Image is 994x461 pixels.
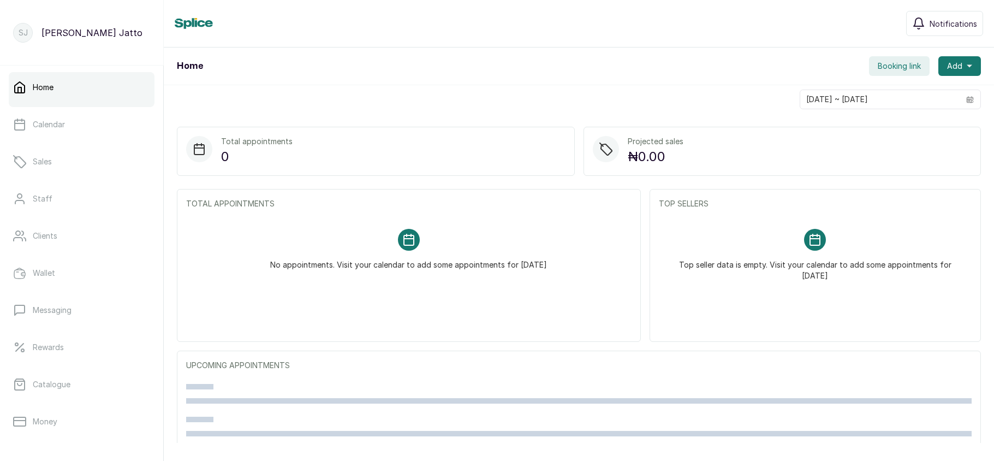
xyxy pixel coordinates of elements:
a: Staff [9,184,154,214]
p: [PERSON_NAME] Jatto [41,26,142,39]
p: No appointments. Visit your calendar to add some appointments for [DATE] [270,251,547,270]
p: Calendar [33,119,65,130]
a: Home [9,72,154,103]
input: Select date [800,90,960,109]
p: SJ [19,27,28,38]
a: Sales [9,146,154,177]
p: TOTAL APPOINTMENTS [186,198,632,209]
p: Money [33,416,57,427]
p: 0 [221,147,293,167]
p: Projected sales [628,136,683,147]
span: Booking link [878,61,921,72]
a: Calendar [9,109,154,140]
span: Notifications [930,18,977,29]
p: TOP SELLERS [659,198,972,209]
h1: Home [177,60,203,73]
a: Wallet [9,258,154,288]
p: Wallet [33,268,55,279]
span: Add [947,61,962,72]
p: Sales [33,156,52,167]
p: Rewards [33,342,64,353]
p: UPCOMING APPOINTMENTS [186,360,972,371]
svg: calendar [966,96,974,103]
p: Total appointments [221,136,293,147]
p: Top seller data is empty. Visit your calendar to add some appointments for [DATE] [672,251,959,281]
button: Add [938,56,981,76]
button: Notifications [906,11,983,36]
a: Money [9,406,154,437]
p: Catalogue [33,379,70,390]
button: Booking link [869,56,930,76]
a: Clients [9,221,154,251]
a: Catalogue [9,369,154,400]
a: Messaging [9,295,154,326]
p: Home [33,82,53,93]
p: Messaging [33,305,72,316]
p: ₦0.00 [628,147,683,167]
a: Rewards [9,332,154,363]
p: Clients [33,230,57,241]
p: Staff [33,193,52,204]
